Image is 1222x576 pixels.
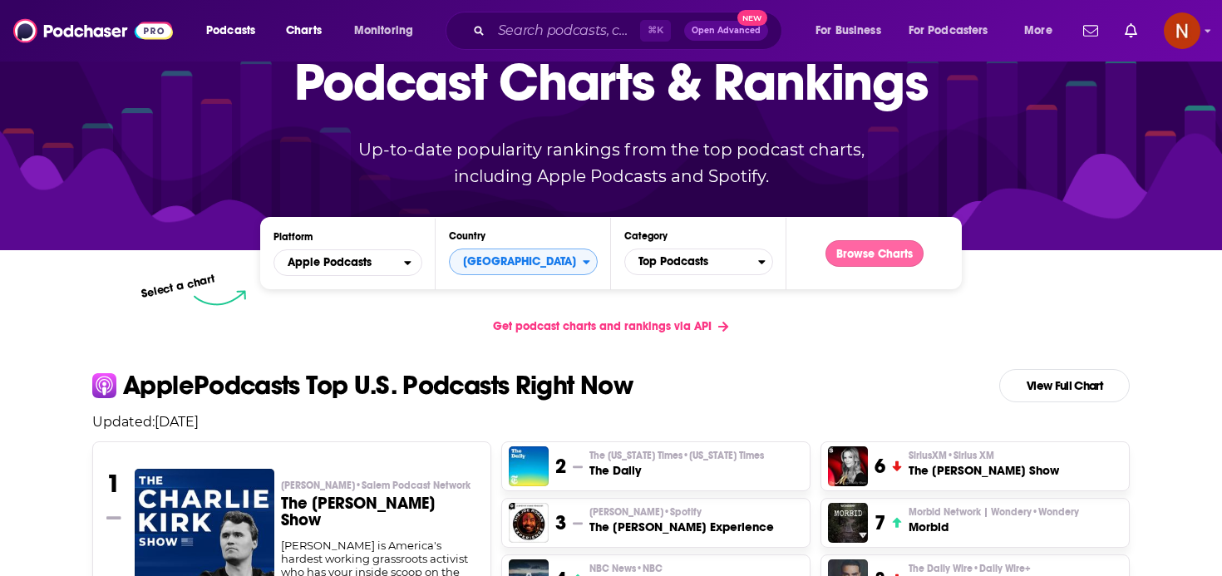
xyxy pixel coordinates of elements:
[273,249,422,276] button: open menu
[828,446,868,486] img: The Megyn Kelly Show
[1118,17,1144,45] a: Show notifications dropdown
[555,510,566,535] h3: 3
[663,506,702,518] span: • Spotify
[909,562,1059,575] p: The Daily Wire • Daily Wire+
[354,19,413,42] span: Monitoring
[79,414,1143,430] p: Updated: [DATE]
[875,454,885,479] h3: 6
[123,372,633,399] p: Apple Podcasts Top U.S. Podcasts Right Now
[589,519,774,535] h3: The [PERSON_NAME] Experience
[1024,19,1052,42] span: More
[273,249,422,276] h2: Platforms
[195,17,277,44] button: open menu
[491,17,640,44] input: Search podcasts, credits, & more...
[555,454,566,479] h3: 2
[1077,17,1105,45] a: Show notifications dropdown
[493,319,712,333] span: Get podcast charts and rankings via API
[281,479,478,492] p: Charlie Kirk • Salem Podcast Network
[999,369,1130,402] a: View Full Chart
[281,479,478,539] a: [PERSON_NAME]•Salem Podcast NetworkThe [PERSON_NAME] Show
[589,505,774,519] p: Joe Rogan • Spotify
[589,449,764,479] a: The [US_STATE] Times•[US_STATE] TimesThe Daily
[1032,506,1079,518] span: • Wondery
[624,249,773,275] button: Categories
[13,15,173,47] img: Podchaser - Follow, Share and Rate Podcasts
[106,469,121,499] h3: 1
[1013,17,1073,44] button: open menu
[281,479,471,492] span: [PERSON_NAME]
[909,19,988,42] span: For Podcasters
[973,563,1031,574] span: • Daily Wire+
[909,449,994,462] span: SiriusXM
[947,450,994,461] span: • Sirius XM
[636,563,663,574] span: • NBC
[1164,12,1200,49] button: Show profile menu
[342,17,435,44] button: open menu
[909,562,1031,575] span: The Daily Wire
[898,17,1013,44] button: open menu
[692,27,761,35] span: Open Advanced
[275,17,332,44] a: Charts
[461,12,798,50] div: Search podcasts, credits, & more...
[589,449,764,462] p: The New York Times • New York Times
[286,19,322,42] span: Charts
[140,272,216,301] p: Select a chart
[509,503,549,543] img: The Joe Rogan Experience
[355,480,471,491] span: • Salem Podcast Network
[194,290,246,306] img: select arrow
[450,248,583,276] span: [GEOGRAPHIC_DATA]
[825,240,924,267] button: Browse Charts
[281,495,478,529] h3: The [PERSON_NAME] Show
[589,505,774,535] a: [PERSON_NAME]•SpotifyThe [PERSON_NAME] Experience
[480,306,742,347] a: Get podcast charts and rankings via API
[589,562,665,575] p: NBC News • NBC
[815,19,881,42] span: For Business
[909,449,1059,479] a: SiriusXM•Sirius XMThe [PERSON_NAME] Show
[682,450,764,461] span: • [US_STATE] Times
[737,10,767,26] span: New
[589,505,702,519] span: [PERSON_NAME]
[828,503,868,543] img: Morbid
[288,257,372,268] span: Apple Podcasts
[1164,12,1200,49] span: Logged in as AdelNBM
[909,505,1079,535] a: Morbid Network | Wondery•WonderyMorbid
[909,462,1059,479] h3: The [PERSON_NAME] Show
[509,446,549,486] img: The Daily
[875,510,885,535] h3: 7
[1164,12,1200,49] img: User Profile
[589,449,764,462] span: The [US_STATE] Times
[804,17,902,44] button: open menu
[589,562,663,575] span: NBC News
[909,505,1079,519] p: Morbid Network | Wondery • Wondery
[909,505,1079,519] span: Morbid Network | Wondery
[325,136,897,190] p: Up-to-date popularity rankings from the top podcast charts, including Apple Podcasts and Spotify.
[909,449,1059,462] p: SiriusXM • Sirius XM
[92,373,116,397] img: apple Icon
[684,21,768,41] button: Open AdvancedNew
[589,462,764,479] h3: The Daily
[640,20,671,42] span: ⌘ K
[294,27,929,135] p: Podcast Charts & Rankings
[449,249,598,275] button: Countries
[206,19,255,42] span: Podcasts
[625,248,758,276] span: Top Podcasts
[909,519,1079,535] h3: Morbid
